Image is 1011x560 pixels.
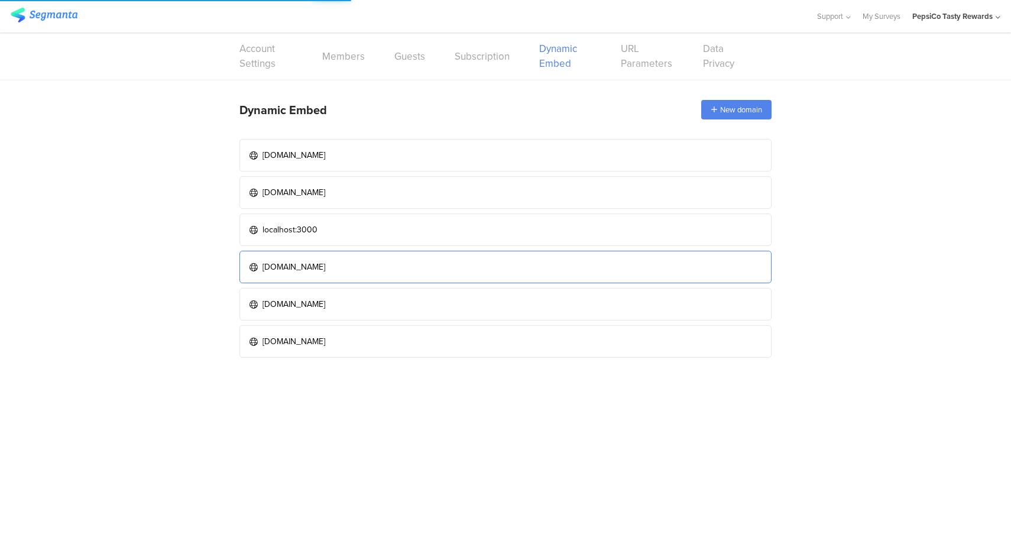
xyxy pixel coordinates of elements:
div: localhost:3000 [263,224,317,236]
a: [DOMAIN_NAME] [239,176,772,209]
a: [DOMAIN_NAME] [239,325,772,358]
a: Members [322,49,365,64]
div: [DOMAIN_NAME] [263,149,325,161]
a: [DOMAIN_NAME] [239,251,772,283]
span: Support [817,11,843,22]
a: Subscription [455,49,510,64]
div: Dynamic Embed [239,101,327,119]
div: PepsiCo Tasty Rewards [912,11,993,22]
div: [DOMAIN_NAME] [263,335,325,348]
div: [DOMAIN_NAME] [263,298,325,310]
a: URL Parameters [621,41,673,71]
div: [DOMAIN_NAME] [263,261,325,273]
a: [DOMAIN_NAME] [239,288,772,321]
a: Guests [394,49,425,64]
a: localhost:3000 [239,213,772,246]
img: segmanta logo [11,8,77,22]
span: New domain [720,104,762,115]
div: [DOMAIN_NAME] [263,186,325,199]
a: Data Privacy [703,41,742,71]
a: Account Settings [239,41,293,71]
a: [DOMAIN_NAME] [239,139,772,171]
